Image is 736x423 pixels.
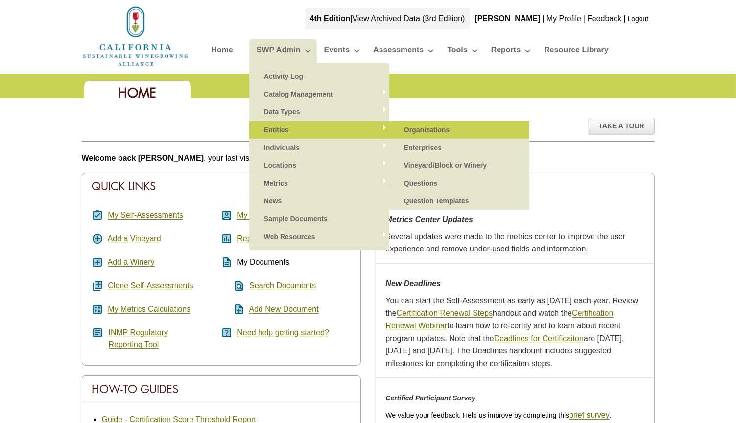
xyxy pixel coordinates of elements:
i: account_box [221,209,233,221]
i: add_box [92,256,104,268]
a: Search Documents [249,281,316,290]
a: Add New Document [249,305,319,314]
a: Feedback [587,14,621,23]
a: Entities [259,121,380,139]
a: brief survey [569,411,610,420]
a: Certification Renewal Steps [397,309,493,318]
div: | [542,8,546,29]
span: We value your feedback. Help us improve by completing this . [386,411,612,419]
div: How-To Guides [82,376,360,402]
a: My Profile [546,14,581,23]
a: Certification Renewal Webinar [386,309,614,330]
span: My Documents [237,258,289,266]
p: , your last visit was [DATE]. [82,152,655,165]
a: INMP RegulatoryReporting Tool [109,328,168,349]
a: Metrics [259,174,380,192]
a: News [259,192,380,210]
p: You can start the Self-Assessment as early as [DATE] each year. Review the handout and watch the ... [386,295,644,370]
div: | [305,8,470,29]
a: Reports [491,43,521,60]
strong: Metrics Center Updates [386,215,474,224]
span: Several updates were made to the metrics center to improve the user experience and remove under-u... [386,232,626,253]
a: My Profile [237,211,272,220]
a: Home [212,43,233,60]
i: help_center [221,327,233,339]
a: Sample Documents [259,210,380,227]
span: » [382,107,387,117]
a: Logout [628,15,649,23]
a: Reports [237,234,264,243]
i: queue [92,280,104,292]
a: Resource Library [544,43,609,60]
a: Tools [447,43,467,60]
strong: New Deadlines [386,279,441,288]
a: Locations [259,156,380,174]
a: Assessments [373,43,424,60]
strong: 4th Edition [310,14,351,23]
b: Welcome back [PERSON_NAME] [82,154,204,162]
a: Activity Log [259,68,380,85]
a: Questions [399,174,520,192]
a: Vineyard/Block or Winery [399,156,520,174]
a: Data Types [259,103,380,121]
a: Clone Self-Assessments [108,281,193,290]
a: Question Templates [399,192,520,210]
a: SWP Admin [257,43,301,60]
a: My Metrics Calculations [108,305,190,314]
a: Catalog Management [259,85,380,103]
a: Home [82,31,190,40]
em: Certified Participant Survey [386,394,476,402]
a: Individuals [259,139,380,156]
a: Organizations [399,121,520,139]
div: | [582,8,586,29]
b: [PERSON_NAME] [475,14,541,23]
span: » [382,89,387,99]
span: » [382,178,387,188]
a: Add a Vineyard [108,234,161,243]
span: » [382,125,387,135]
a: Need help getting started? [237,328,329,337]
i: assignment_turned_in [92,209,104,221]
div: Take A Tour [589,118,655,134]
span: » [382,143,387,152]
a: View Archived Data (3rd Edition) [353,14,465,23]
img: logo_cswa2x.png [82,5,190,68]
span: » [382,160,387,170]
a: My Self-Assessments [108,211,183,220]
i: add_circle [92,233,104,245]
a: Events [324,43,350,60]
i: description [221,256,233,268]
div: | [623,8,627,29]
i: calculate [92,303,104,315]
a: Web Resources [259,228,380,246]
i: find_in_page [221,280,245,292]
span: Home [119,84,157,101]
div: Quick Links [82,173,360,199]
a: Add a Winery [108,258,155,267]
span: » [382,232,387,242]
i: article [92,327,104,339]
i: note_add [221,303,245,315]
a: Deadlines for Certificaiton [494,334,584,343]
i: assessment [221,233,233,245]
a: Enterprises [399,139,520,156]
